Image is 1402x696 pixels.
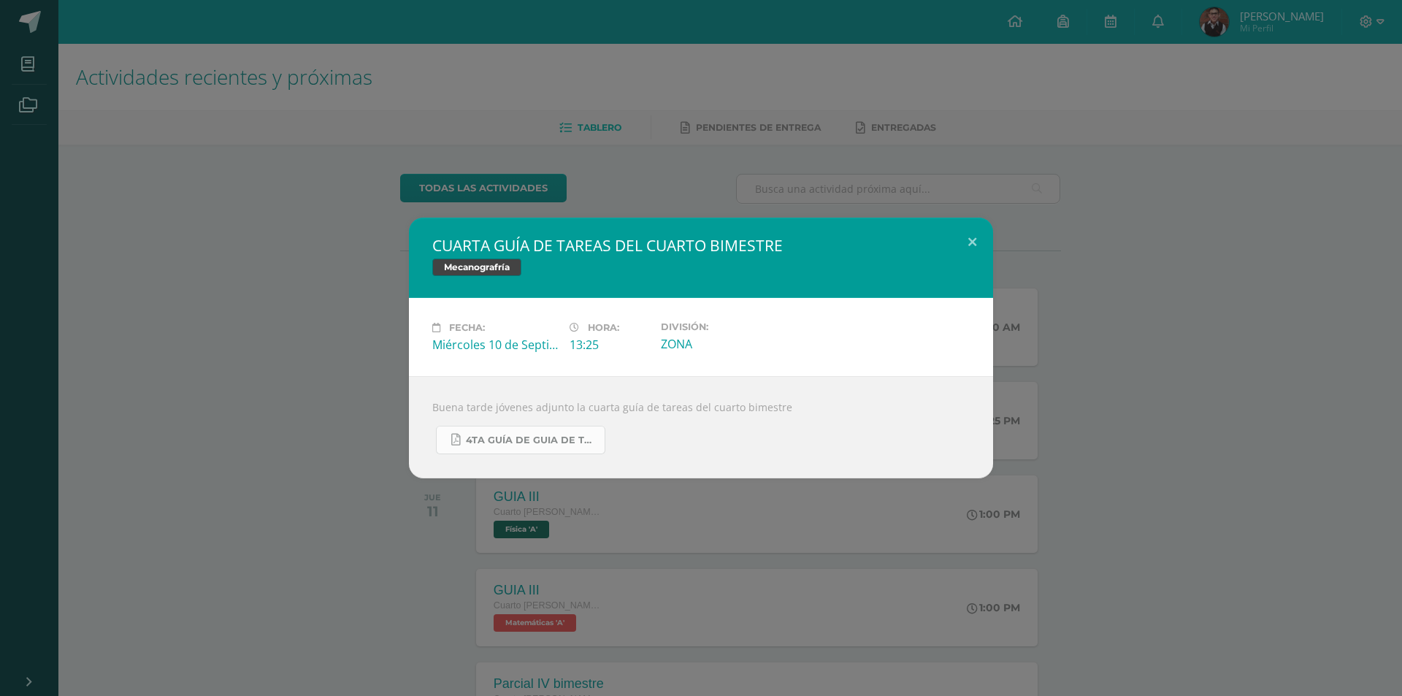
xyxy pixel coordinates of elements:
div: Buena tarde jóvenes adjunto la cuarta guía de tareas del cuarto bimestre [409,376,993,478]
label: División: [661,321,786,332]
span: Mecanografría [432,259,521,276]
div: Miércoles 10 de Septiembre [432,337,558,353]
span: Hora: [588,322,619,333]
div: 13:25 [570,337,649,353]
span: Fecha: [449,322,485,333]
a: 4TA GUÍA DE GUIA DE TAREAS DE 4TH DIVERSIFICADO Y 5TO PC. DEL CUARTO BIMESTRE SEPTIEMBRE.pdf [436,426,605,454]
button: Close (Esc) [951,218,993,267]
span: 4TA GUÍA DE GUIA DE TAREAS DE 4TH DIVERSIFICADO Y 5TO PC. DEL CUARTO BIMESTRE SEPTIEMBRE.pdf [466,435,597,446]
h2: CUARTA GUÍA DE TAREAS DEL CUARTO BIMESTRE [432,235,970,256]
div: ZONA [661,336,786,352]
